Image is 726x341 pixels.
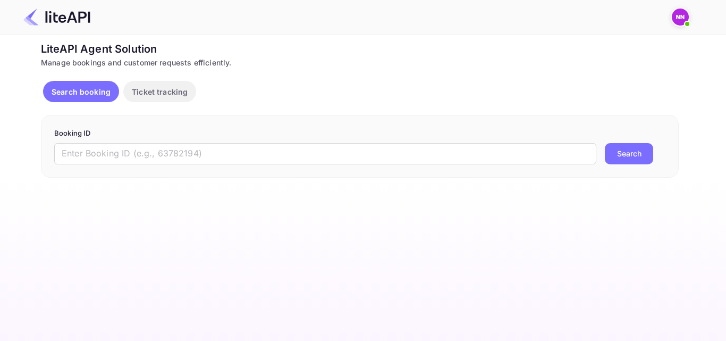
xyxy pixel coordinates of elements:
p: Booking ID [54,128,665,139]
div: Manage bookings and customer requests efficiently. [41,57,679,68]
input: Enter Booking ID (e.g., 63782194) [54,143,596,164]
p: Search booking [52,86,111,97]
img: N/A N/A [672,9,689,26]
img: LiteAPI Logo [23,9,90,26]
button: Search [605,143,653,164]
div: LiteAPI Agent Solution [41,41,679,57]
p: Ticket tracking [132,86,188,97]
